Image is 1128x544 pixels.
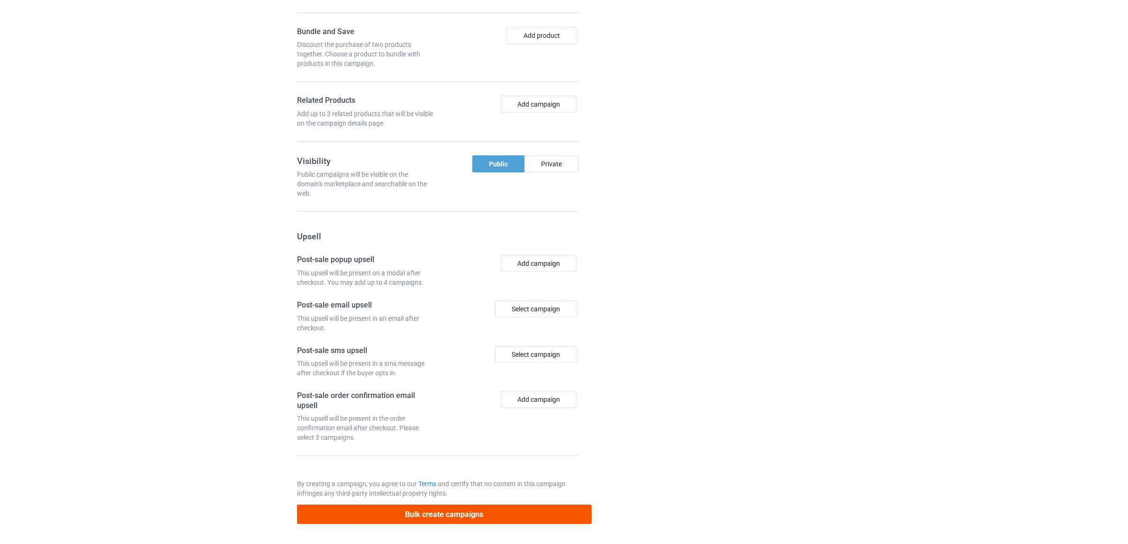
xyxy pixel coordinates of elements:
h4: Post-sale email upsell [297,300,434,310]
h4: Post-sale popup upsell [297,255,434,265]
button: Bulk create campaigns [297,505,592,524]
div: Select campaign [495,346,577,363]
button: Add product [507,27,577,44]
h4: Related Products [297,96,434,106]
h3: Visibility [297,155,434,166]
div: This upsell will be present in the order confirmation email after checkout. Please select 3 campa... [297,414,434,442]
div: This upsell will be present on a modal after checkout. You may add up to 4 campaigns. [297,268,434,287]
button: Add campaign [501,391,577,408]
div: Private [524,155,578,172]
h4: Post-sale order confirmation email upsell [297,391,434,410]
div: Public campaigns will be visible on the domain's marketplace and searchable on the web. [297,170,434,198]
p: By creating a campaign, you agree to our and certify that no content in this campaign infringes a... [297,479,578,498]
div: Public [472,155,524,172]
div: Select campaign [495,300,577,317]
h4: Post-sale sms upsell [297,346,434,356]
div: Discount the purchase of two products together. Choose a product to bundle with products in this ... [297,40,434,68]
a: Terms [418,480,436,488]
button: Add campaign [501,255,577,272]
div: Add up to 3 related products that will be visible on the campaign details page [297,109,434,128]
h3: Upsell [297,231,578,242]
div: This upsell will be present in an email after checkout. [297,314,434,333]
h4: Bundle and Save [297,27,434,37]
div: This upsell will be present in a sms message after checkout if the buyer opts in. [297,359,434,378]
button: Add campaign [501,96,577,113]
